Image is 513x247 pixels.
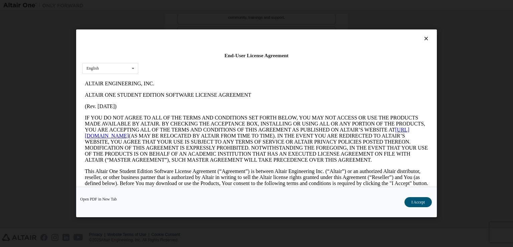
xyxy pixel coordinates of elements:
[3,90,346,114] p: This Altair One Student Edition Software License Agreement (“Agreement”) is between Altair Engine...
[3,37,346,85] p: IF YOU DO NOT AGREE TO ALL OF THE TERMS AND CONDITIONS SET FORTH BELOW, YOU MAY NOT ACCESS OR USE...
[3,25,346,31] p: (Rev. [DATE])
[82,52,431,59] div: End-User License Agreement
[3,14,346,20] p: ALTAIR ONE STUDENT EDITION SOFTWARE LICENSE AGREEMENT
[80,197,117,201] a: Open PDF in New Tab
[87,67,99,71] div: English
[3,49,327,61] a: [URL][DOMAIN_NAME]
[404,197,432,208] button: I Accept
[3,3,346,9] p: ALTAIR ENGINEERING, INC.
